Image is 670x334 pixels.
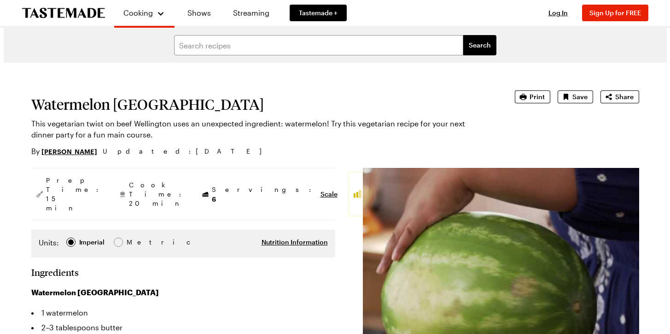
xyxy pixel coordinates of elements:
[129,180,186,208] span: Cook Time: 20 min
[123,4,165,22] button: Cooking
[79,237,105,247] span: Imperial
[31,267,79,278] h2: Ingredients
[39,237,59,248] label: Units:
[103,146,271,156] span: Updated : [DATE]
[31,146,97,157] p: By
[530,92,545,101] span: Print
[22,8,105,18] a: To Tastemade Home Page
[299,8,338,18] span: Tastemade +
[463,35,496,55] button: filters
[31,305,335,320] li: 1 watermelon
[540,8,577,18] button: Log In
[320,190,338,199] button: Scale
[600,90,639,103] button: Share
[572,92,588,101] span: Save
[127,237,147,247] span: Metric
[174,35,463,55] input: Search recipes
[39,237,146,250] div: Imperial Metric
[515,90,550,103] button: Print
[582,5,648,21] button: Sign Up for FREE
[31,118,489,140] p: This vegetarian twist on beef Wellington uses an unexpected ingredient: watermelon! Try this vege...
[212,194,216,203] span: 6
[262,238,328,247] button: Nutrition Information
[558,90,593,103] button: Save recipe
[589,9,641,17] span: Sign Up for FREE
[212,185,316,204] span: Servings:
[31,287,335,298] h3: Watermelon [GEOGRAPHIC_DATA]
[290,5,347,21] a: Tastemade +
[548,9,568,17] span: Log In
[31,96,489,113] h1: Watermelon [GEOGRAPHIC_DATA]
[123,8,153,17] span: Cooking
[469,41,491,50] span: Search
[615,92,634,101] span: Share
[46,176,103,213] span: Prep Time: 15 min
[41,146,97,156] a: [PERSON_NAME]
[127,237,146,247] div: Metric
